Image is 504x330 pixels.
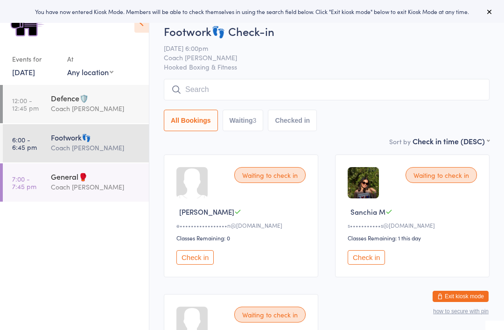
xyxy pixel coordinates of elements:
button: Check in [176,250,214,265]
button: Check in [348,250,385,265]
div: Footwork👣 [51,132,141,142]
div: Any location [67,67,113,77]
button: how to secure with pin [433,308,489,315]
div: Waiting to check in [234,307,306,323]
span: Coach [PERSON_NAME] [164,53,475,62]
div: Coach [PERSON_NAME] [51,182,141,192]
a: 7:00 -7:45 pmGeneral🥊Coach [PERSON_NAME] [3,163,149,202]
a: 6:00 -6:45 pmFootwork👣Coach [PERSON_NAME] [3,124,149,162]
div: e•••••••••••••••••n@[DOMAIN_NAME] [176,221,308,229]
label: Sort by [389,137,411,146]
time: 6:00 - 6:45 pm [12,136,37,151]
time: 12:00 - 12:45 pm [12,97,39,112]
div: General🥊 [51,171,141,182]
span: Hooked Boxing & Fitness [164,62,490,71]
div: Events for [12,51,58,67]
time: 7:00 - 7:45 pm [12,175,36,190]
div: s•••••••••••s@[DOMAIN_NAME] [348,221,480,229]
button: Exit kiosk mode [433,291,489,302]
div: Classes Remaining: 0 [176,234,308,242]
button: All Bookings [164,110,218,131]
div: Check in time (DESC) [413,136,490,146]
a: 12:00 -12:45 pmDefence🛡️Coach [PERSON_NAME] [3,85,149,123]
button: Checked in [268,110,317,131]
div: Coach [PERSON_NAME] [51,103,141,114]
a: [DATE] [12,67,35,77]
button: Waiting3 [223,110,264,131]
span: [PERSON_NAME] [179,207,234,217]
div: At [67,51,113,67]
span: Sanchia M [350,207,385,217]
img: Hooked Boxing & Fitness [9,7,44,42]
div: Defence🛡️ [51,93,141,103]
div: Waiting to check in [406,167,477,183]
input: Search [164,79,490,100]
h2: Footwork👣 Check-in [164,23,490,39]
div: Waiting to check in [234,167,306,183]
div: Classes Remaining: 1 this day [348,234,480,242]
img: image1754053416.png [348,167,379,198]
span: [DATE] 6:00pm [164,43,475,53]
div: Coach [PERSON_NAME] [51,142,141,153]
div: You have now entered Kiosk Mode. Members will be able to check themselves in using the search fie... [15,7,489,15]
div: 3 [253,117,257,124]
